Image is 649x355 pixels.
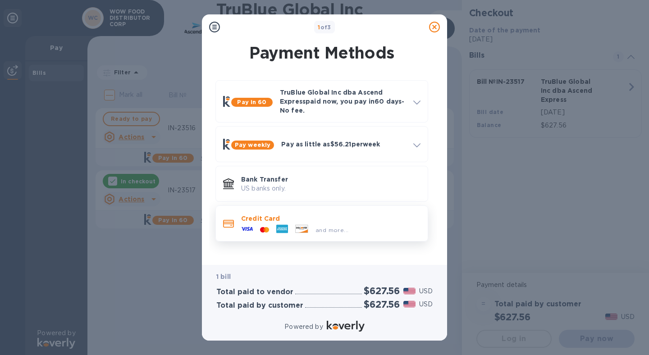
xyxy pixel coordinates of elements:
[315,227,348,233] span: and more...
[318,24,331,31] b: of 3
[419,287,433,296] p: USD
[419,300,433,309] p: USD
[284,322,323,332] p: Powered by
[216,301,303,310] h3: Total paid by customer
[318,24,320,31] span: 1
[241,214,420,223] p: Credit Card
[364,299,400,310] h2: $627.56
[280,88,406,115] p: TruBlue Global Inc dba Ascend Express paid now, you pay in 60 days - No fee.
[241,175,420,184] p: Bank Transfer
[281,140,406,149] p: Pay as little as $56.21 per week
[364,285,400,296] h2: $627.56
[327,321,365,332] img: Logo
[216,288,293,296] h3: Total paid to vendor
[241,184,420,193] p: US banks only.
[216,273,231,280] b: 1 bill
[403,288,416,294] img: USD
[235,141,270,148] b: Pay weekly
[403,301,416,307] img: USD
[237,99,266,105] b: Pay in 60
[214,43,430,62] h1: Payment Methods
